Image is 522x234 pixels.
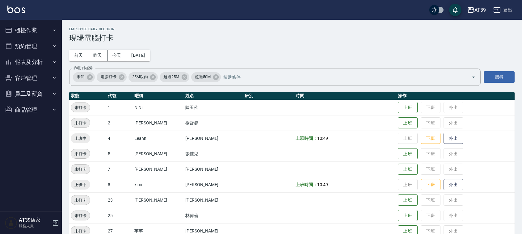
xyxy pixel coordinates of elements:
button: save [449,4,461,16]
button: 上班 [398,164,418,175]
button: 客戶管理 [2,70,59,86]
td: 7 [106,161,133,177]
span: 25M以內 [128,74,152,80]
td: [PERSON_NAME] [184,192,243,208]
span: 超過25M [160,74,183,80]
button: 上班 [398,117,418,129]
button: 預約管理 [2,38,59,54]
div: AT39 [474,6,486,14]
td: 林偉倫 [184,208,243,223]
span: 上班中 [71,135,90,142]
th: 狀態 [69,92,106,100]
button: 報表及分析 [2,54,59,70]
td: 4 [106,131,133,146]
button: AT39 [465,4,488,16]
th: 代號 [106,92,133,100]
span: 未打卡 [71,120,90,126]
button: [DATE] [126,50,150,61]
button: 昨天 [88,50,107,61]
th: 班別 [243,92,294,100]
td: 8 [106,177,133,192]
td: 5 [106,146,133,161]
td: 25 [106,208,133,223]
button: 上班 [398,148,418,160]
span: 10:49 [317,136,328,141]
td: 2 [106,115,133,131]
span: 上班中 [71,182,90,188]
td: [PERSON_NAME] [133,115,184,131]
td: kimi [133,177,184,192]
span: 未打卡 [71,197,90,203]
td: [PERSON_NAME] [133,192,184,208]
button: 下班 [421,179,440,190]
td: NiNi [133,100,184,115]
td: [PERSON_NAME] [184,177,243,192]
button: Open [469,72,478,82]
td: [PERSON_NAME] [133,146,184,161]
td: [PERSON_NAME] [184,131,243,146]
button: 搜尋 [484,71,515,83]
button: 上班 [398,194,418,206]
td: [PERSON_NAME] [133,161,184,177]
button: 員工及薪資 [2,86,59,102]
b: 上班時間： [296,136,317,141]
div: 電腦打卡 [97,72,127,82]
div: 25M以內 [128,72,158,82]
th: 姓名 [184,92,243,100]
button: 前天 [69,50,88,61]
b: 上班時間： [296,182,317,187]
td: Leann [133,131,184,146]
td: [PERSON_NAME] [184,161,243,177]
td: 張愷兒 [184,146,243,161]
button: 櫃檯作業 [2,22,59,38]
button: 上班 [398,210,418,221]
label: 篩選打卡記錄 [74,66,93,70]
button: 外出 [444,179,463,190]
button: 下班 [421,133,440,144]
td: 楊舒馨 [184,115,243,131]
span: 未打卡 [71,151,90,157]
button: 今天 [107,50,127,61]
div: 超過25M [160,72,189,82]
button: 外出 [444,133,463,144]
td: 23 [106,192,133,208]
td: 1 [106,100,133,115]
h3: 現場電腦打卡 [69,34,515,42]
th: 操作 [396,92,515,100]
button: 登出 [491,4,515,16]
img: Person [5,217,17,229]
p: 服務人員 [19,223,50,229]
button: 商品管理 [2,102,59,118]
button: 上班 [398,102,418,113]
th: 時間 [294,92,396,100]
span: 未知 [73,74,88,80]
h5: AT39店家 [19,217,50,223]
span: 10:49 [317,182,328,187]
th: 暱稱 [133,92,184,100]
span: 未打卡 [71,212,90,219]
span: 電腦打卡 [97,74,120,80]
span: 未打卡 [71,104,90,111]
span: 超過50M [191,74,214,80]
div: 超過50M [191,72,221,82]
div: 未知 [73,72,95,82]
input: 篩選條件 [222,72,461,82]
h2: Employee Daily Clock In [69,27,515,31]
img: Logo [7,6,25,13]
span: 未打卡 [71,166,90,173]
td: 陳玉伶 [184,100,243,115]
